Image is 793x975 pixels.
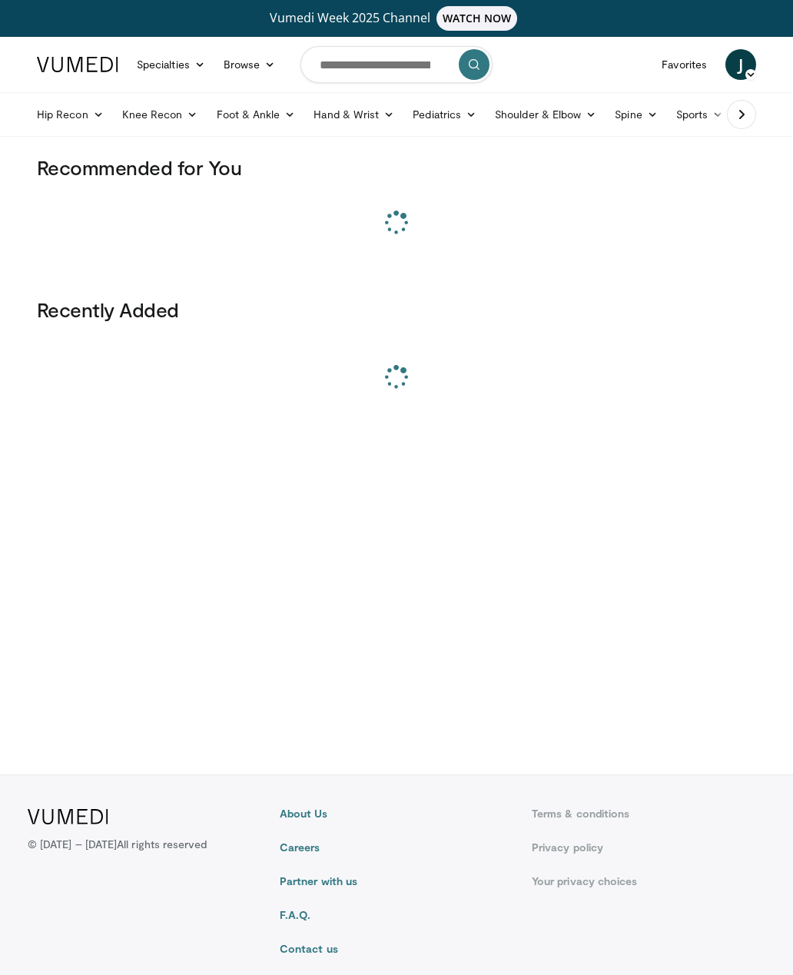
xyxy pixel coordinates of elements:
[280,874,513,889] a: Partner with us
[300,46,493,83] input: Search topics, interventions
[128,49,214,80] a: Specialties
[28,6,765,31] a: Vumedi Week 2025 ChannelWATCH NOW
[436,6,518,31] span: WATCH NOW
[280,941,513,957] a: Contact us
[117,837,207,851] span: All rights reserved
[667,99,733,130] a: Sports
[304,99,403,130] a: Hand & Wrist
[207,99,305,130] a: Foot & Ankle
[532,806,765,821] a: Terms & conditions
[280,907,513,923] a: F.A.Q.
[532,840,765,855] a: Privacy policy
[28,99,113,130] a: Hip Recon
[28,837,207,852] p: © [DATE] – [DATE]
[37,297,756,322] h3: Recently Added
[214,49,285,80] a: Browse
[280,806,513,821] a: About Us
[37,57,118,72] img: VuMedi Logo
[28,809,108,824] img: VuMedi Logo
[725,49,756,80] a: J
[652,49,716,80] a: Favorites
[37,155,756,180] h3: Recommended for You
[606,99,666,130] a: Spine
[113,99,207,130] a: Knee Recon
[532,874,765,889] a: Your privacy choices
[280,840,513,855] a: Careers
[403,99,486,130] a: Pediatrics
[486,99,606,130] a: Shoulder & Elbow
